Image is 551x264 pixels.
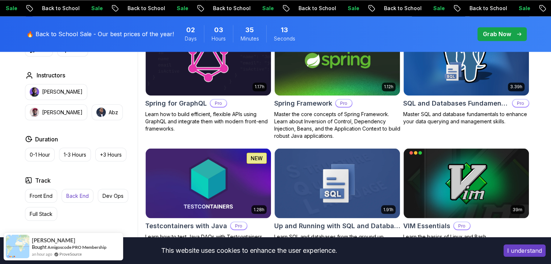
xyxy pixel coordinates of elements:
[32,237,75,243] span: [PERSON_NAME]
[425,5,448,12] p: Sale
[185,35,197,42] span: Days
[146,25,271,95] img: Spring for GraphQL card
[241,35,259,42] span: Minutes
[25,84,87,100] button: instructor img[PERSON_NAME]
[32,251,52,257] span: an hour ago
[42,88,83,95] p: [PERSON_NAME]
[47,244,107,250] a: Amigoscode PRO Membership
[62,189,93,203] button: Back End
[30,107,39,117] img: instructor img
[145,221,227,231] h2: Testcontainers with Java
[25,207,57,221] button: Full Stack
[231,222,247,229] p: Pro
[92,104,123,120] button: instructor imgAbz
[59,251,82,257] a: ProveSource
[340,5,363,12] p: Sale
[274,110,400,139] p: Master the core concepts of Spring Framework. Learn about Inversion of Control, Dependency Inject...
[483,30,511,38] p: Grab Now
[145,148,271,262] a: Testcontainers with Java card1.28hNEWTestcontainers with JavaProLearn how to test Java DAOs with ...
[274,98,332,108] h2: Spring Framework
[146,148,271,218] img: Testcontainers with Java card
[212,35,226,42] span: Hours
[32,244,47,250] span: Bought
[403,110,529,125] p: Master SQL and database fundamentals to enhance your data querying and management skills.
[504,244,546,257] button: Accept cookies
[403,98,509,108] h2: SQL and Databases Fundamentals
[95,148,126,161] button: +3 Hours
[291,5,340,12] p: Back to School
[145,25,271,132] a: Spring for GraphQL card1.17hSpring for GraphQLProLearn how to build efficient, flexible APIs usin...
[30,192,53,199] p: Front End
[275,148,400,218] img: Up and Running with SQL and Databases card
[5,243,493,259] div: This website uses cookies to enhance the user experience.
[103,192,124,199] p: Dev Ops
[403,148,529,240] a: VIM Essentials card39mVIM EssentialsProLearn the basics of Linux and Bash.
[66,192,89,199] p: Back End
[336,99,352,107] p: Pro
[274,148,400,240] a: Up and Running with SQL and Databases card1.91hUp and Running with SQL and DatabasesLearn SQL and...
[120,5,169,12] p: Back to School
[64,151,86,158] p: 1-3 Hours
[35,176,51,184] h2: Track
[25,189,57,203] button: Front End
[145,233,271,262] p: Learn how to test Java DAOs with Testcontainers and Docker. Run fast, isolated tests against real...
[25,148,55,161] button: 0-1 Hour
[245,25,254,35] span: 35 Minutes
[169,5,192,12] p: Sale
[384,84,393,90] p: 1.12h
[100,151,122,158] p: +3 Hours
[274,221,400,231] h2: Up and Running with SQL and Databases
[510,84,522,90] p: 3.39h
[274,35,295,42] span: Seconds
[210,99,226,107] p: Pro
[376,5,425,12] p: Back to School
[511,5,534,12] p: Sale
[30,151,50,158] p: 0-1 Hour
[403,233,529,240] p: Learn the basics of Linux and Bash.
[37,71,65,80] h2: Instructors
[462,5,511,12] p: Back to School
[25,104,87,120] button: instructor img[PERSON_NAME]
[34,5,83,12] p: Back to School
[59,148,91,161] button: 1-3 Hours
[98,189,128,203] button: Dev Ops
[109,108,118,116] p: Abz
[35,135,58,143] h2: Duration
[254,206,264,212] p: 1.28h
[255,84,264,90] p: 1.17h
[30,87,39,97] img: instructor img
[145,110,271,132] p: Learn how to build efficient, flexible APIs using GraphQL and integrate them with modern front-en...
[96,107,106,117] img: instructor img
[274,233,400,240] p: Learn SQL and databases from the ground up.
[214,25,223,35] span: 3 Hours
[275,25,400,95] img: Spring Framework card
[205,5,254,12] p: Back to School
[6,235,29,258] img: provesource social proof notification image
[404,148,529,218] img: VIM Essentials card
[42,108,83,116] p: [PERSON_NAME]
[186,25,195,35] span: 2 Days
[254,5,277,12] p: Sale
[30,210,53,217] p: Full Stack
[403,25,529,125] a: SQL and Databases Fundamentals card3.39hSQL and Databases FundamentalsProMaster SQL and database ...
[26,30,174,38] p: 🔥 Back to School Sale - Our best prices of the year!
[454,222,470,229] p: Pro
[251,154,263,162] p: NEW
[383,206,393,212] p: 1.91h
[513,206,522,212] p: 39m
[145,98,207,108] h2: Spring for GraphQL
[281,25,288,35] span: 13 Seconds
[404,25,529,95] img: SQL and Databases Fundamentals card
[513,99,529,107] p: Pro
[83,5,107,12] p: Sale
[403,221,450,231] h2: VIM Essentials
[274,25,400,139] a: Spring Framework card1.12hSpring FrameworkProMaster the core concepts of Spring Framework. Learn ...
